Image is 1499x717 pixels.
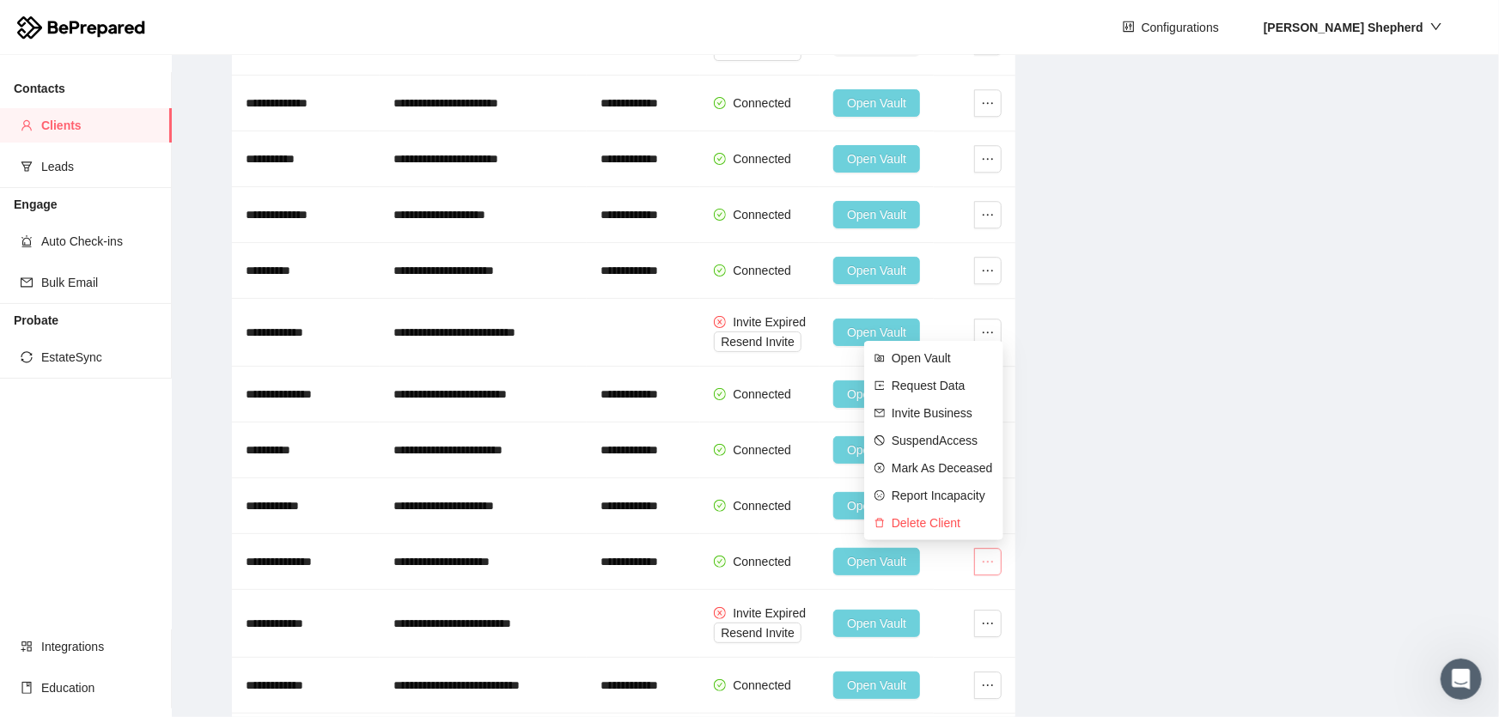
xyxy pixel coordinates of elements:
strong: Contacts [14,82,65,95]
button: Open Vault [833,257,920,284]
span: Open Vault [847,205,906,224]
span: stop [874,435,885,446]
span: user [21,119,33,131]
span: Delete Client [892,513,993,532]
button: ellipsis [974,257,1002,284]
span: mail [874,408,885,418]
span: ellipsis [975,678,1001,692]
span: frown [874,490,885,501]
span: check-circle [714,556,726,568]
span: Open Vault [847,614,906,633]
span: book [21,682,33,694]
span: import [874,380,885,391]
span: Connected [733,499,791,513]
span: ellipsis [975,325,1001,339]
button: ellipsis [974,89,1002,117]
span: ellipsis [975,96,1001,110]
span: check-circle [714,264,726,276]
button: Open Vault [833,89,920,117]
button: Resend Invite [714,623,801,643]
span: down [1430,21,1442,33]
strong: Probate [14,313,58,327]
strong: [PERSON_NAME] Shepherd [1264,21,1423,34]
button: ellipsis [974,145,1002,173]
span: Request Data [892,376,993,395]
span: Connected [733,152,791,166]
span: folder-view [874,353,885,363]
span: Open Vault [847,149,906,168]
span: Leads [41,149,158,184]
span: Open Vault [847,323,906,342]
button: Open Vault [833,201,920,228]
span: Report Incapacity [892,486,993,505]
span: Bulk Email [41,265,158,300]
span: check-circle [714,153,726,165]
span: ellipsis [975,152,1001,166]
span: Connected [733,96,791,110]
button: ellipsis [974,201,1002,228]
span: Resend Invite [721,332,795,351]
span: Open Vault [847,261,906,280]
span: Integrations [41,629,158,664]
button: Open Vault [833,380,920,408]
span: check-circle [714,444,726,456]
button: controlConfigurations [1109,14,1233,41]
span: check-circle [714,500,726,512]
span: Open Vault [847,385,906,404]
span: check-circle [714,209,726,221]
span: Education [41,671,158,705]
span: Open Vault [847,94,906,112]
strong: Engage [14,197,58,211]
span: check-circle [714,97,726,109]
span: Invite Expired [733,606,806,620]
span: Open Vault [892,349,993,368]
span: Connected [733,387,791,401]
span: Clients [41,108,158,143]
span: Open Vault [847,496,906,515]
span: check-circle [714,679,726,691]
span: Connected [733,208,791,222]
span: mail [21,276,33,289]
button: ellipsis [974,319,1002,346]
button: Resend Invite [714,331,801,352]
span: Connected [733,443,791,457]
span: appstore-add [21,641,33,653]
span: ellipsis [975,264,1001,277]
span: Connected [733,264,791,277]
span: ellipsis [975,555,1001,568]
span: control [1123,21,1135,34]
span: close-circle [874,463,885,473]
span: Open Vault [847,441,906,459]
span: Suspend Access [892,431,993,450]
span: Mark As Deceased [892,459,993,477]
button: Open Vault [833,436,920,464]
span: close-circle [714,316,726,328]
span: delete [874,518,885,528]
span: Invite Business [892,404,993,422]
span: Auto Check-ins [41,224,158,258]
span: ellipsis [975,208,1001,222]
iframe: Intercom live chat [1441,659,1482,700]
button: [PERSON_NAME] Shepherd [1250,14,1456,41]
button: Open Vault [833,548,920,575]
span: sync [21,351,33,363]
button: Open Vault [833,610,920,637]
button: Open Vault [833,671,920,699]
span: Open Vault [847,552,906,571]
span: Resend Invite [721,623,795,642]
span: close-circle [714,607,726,619]
span: funnel-plot [21,161,33,173]
span: Connected [733,678,791,692]
span: Configurations [1142,18,1219,37]
span: alert [21,235,33,247]
button: ellipsis [974,671,1002,699]
button: ellipsis [974,548,1002,575]
button: Open Vault [833,492,920,520]
button: Open Vault [833,319,920,346]
span: EstateSync [41,340,158,374]
span: Connected [733,555,791,568]
span: Open Vault [847,676,906,695]
span: ellipsis [975,617,1001,630]
button: Open Vault [833,145,920,173]
span: Invite Expired [733,315,806,329]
